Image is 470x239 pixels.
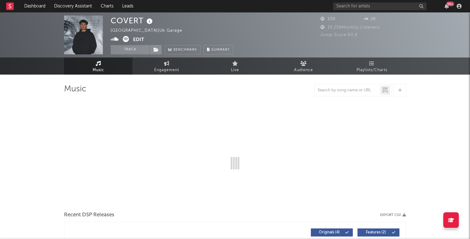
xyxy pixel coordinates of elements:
button: Originals(4) [311,228,353,237]
span: Music [93,67,104,74]
input: Search for artists [333,2,426,10]
input: Search by song name or URL [315,88,380,93]
div: COVERT [111,16,154,26]
a: Music [64,57,132,75]
button: Edit [133,36,144,44]
button: Features(2) [357,228,399,237]
span: Benchmark [173,46,197,54]
span: Summary [211,48,230,52]
span: Features ( 2 ) [362,231,390,234]
a: Live [201,57,269,75]
span: 19,258 Monthly Listeners [320,25,380,30]
button: Export CSV [380,213,406,217]
a: Engagement [132,57,201,75]
span: Originals ( 4 ) [315,231,343,234]
span: Jump Score: 60.9 [320,33,357,37]
span: 28 [363,17,376,21]
div: [GEOGRAPHIC_DATA] | Uk Garage [111,27,189,34]
a: Playlists/Charts [338,57,406,75]
span: Engagement [154,67,179,74]
span: Playlists/Charts [357,67,387,74]
button: 99+ [445,4,449,9]
span: Recent DSP Releases [64,211,114,219]
a: Benchmark [165,45,200,54]
button: Track [111,45,150,54]
span: 530 [320,17,335,21]
a: Audience [269,57,338,75]
span: Live [231,67,239,74]
div: 99 + [446,2,454,6]
span: Audience [294,67,313,74]
button: Summary [204,45,233,54]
